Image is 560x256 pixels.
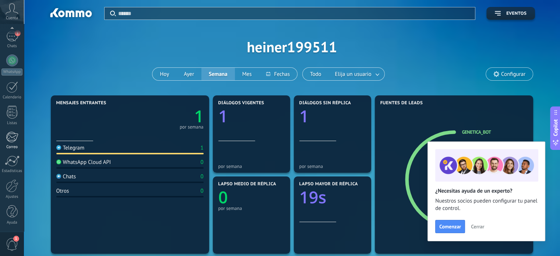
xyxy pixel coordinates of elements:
[435,220,465,233] button: Comenzar
[1,95,23,100] div: Calendario
[13,236,19,242] span: 1
[218,186,228,208] text: 0
[56,159,61,164] img: WhatsApp Cloud API
[218,206,285,211] div: por semana
[180,125,204,129] div: por semana
[435,187,538,194] h2: ¿Necesitas ayuda de un experto?
[56,187,69,194] div: Otros
[1,194,23,199] div: Ajustes
[334,69,373,79] span: Elija un usuario
[201,173,204,180] div: 0
[329,68,384,80] button: Elija un usuario
[56,145,61,150] img: Telegram
[176,68,201,80] button: Ayer
[299,186,326,208] text: 19s
[152,68,176,80] button: Hoy
[1,69,22,76] div: WhatsApp
[1,145,23,150] div: Correo
[194,105,204,127] text: 1
[303,68,329,80] button: Todo
[468,221,487,232] button: Cerrar
[435,197,538,212] span: Nuestros socios pueden configurar tu panel de control.
[56,101,106,106] span: Mensajes entrantes
[56,173,76,180] div: Chats
[462,129,491,135] a: genetica_bot
[1,121,23,126] div: Listas
[56,174,61,179] img: Chats
[259,68,297,80] button: Fechas
[218,105,228,127] text: 1
[299,182,358,187] span: Lapso mayor de réplica
[218,101,264,106] span: Diálogos vigentes
[218,164,285,169] div: por semana
[201,144,204,151] div: 1
[299,164,366,169] div: por semana
[380,101,423,106] span: Fuentes de leads
[56,144,85,151] div: Telegram
[471,224,484,229] span: Cerrar
[506,11,526,16] span: Eventos
[201,68,235,80] button: Semana
[235,68,259,80] button: Mes
[486,7,535,20] button: Eventos
[6,16,18,21] span: Cuenta
[439,224,461,229] span: Comenzar
[1,44,23,49] div: Chats
[201,187,204,194] div: 0
[552,119,559,136] span: Copilot
[299,105,309,127] text: 1
[218,182,277,187] span: Lapso medio de réplica
[130,105,204,127] a: 1
[501,71,525,77] span: Configurar
[1,169,23,173] div: Estadísticas
[299,186,366,208] a: 19s
[1,220,23,225] div: Ayuda
[56,159,111,166] div: WhatsApp Cloud API
[299,101,351,106] span: Diálogos sin réplica
[201,159,204,166] div: 0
